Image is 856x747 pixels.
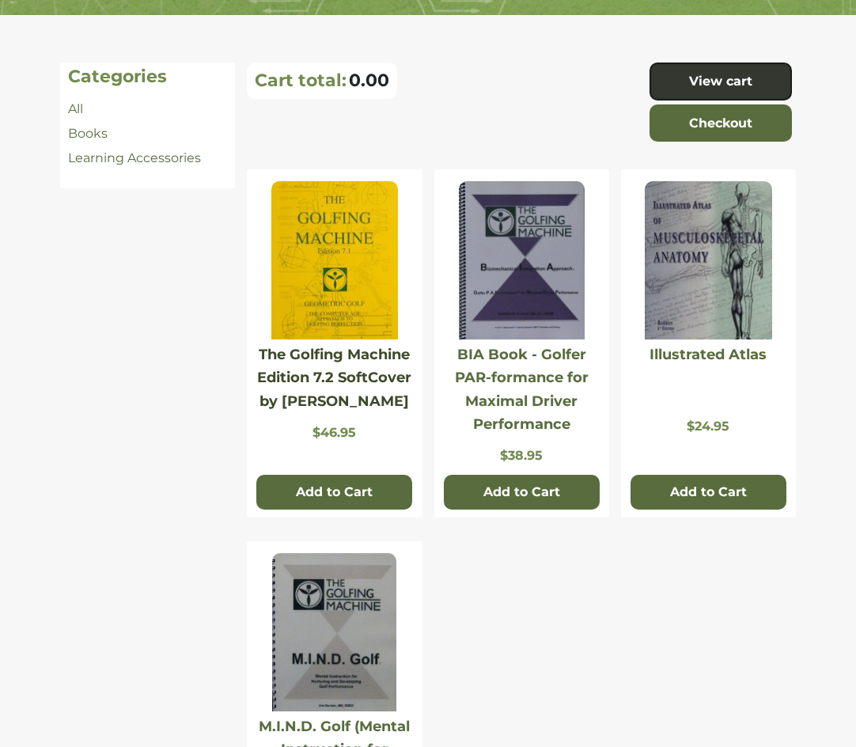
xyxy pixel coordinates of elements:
[444,475,600,510] button: Add to Cart
[256,475,412,510] button: Add to Cart
[271,181,398,339] img: The Golfing Machine Edition 7.2 SoftCover by Homer Kelley
[442,448,601,463] p: $38.95
[68,126,108,141] a: Books
[650,104,792,142] a: Checkout
[459,181,585,339] img: BIA Book - Golfer PAR-formance for Maximal Driver Performance
[645,181,771,339] img: Illustrated Atlas
[68,150,201,165] a: Learning Accessories
[631,475,786,510] button: Add to Cart
[349,70,389,91] span: 0.00
[629,419,788,434] p: $24.95
[68,66,227,87] h4: Categories
[272,553,396,711] img: Website-photo-MIND.jpg
[255,70,347,91] p: Cart total:
[255,425,414,440] p: $46.95
[257,346,411,410] a: The Golfing Machine Edition 7.2 SoftCover by [PERSON_NAME]
[455,346,589,433] a: BIA Book - Golfer PAR-formance for Maximal Driver Performance
[650,63,792,100] a: View cart
[68,101,83,116] a: All
[650,346,767,363] a: Illustrated Atlas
